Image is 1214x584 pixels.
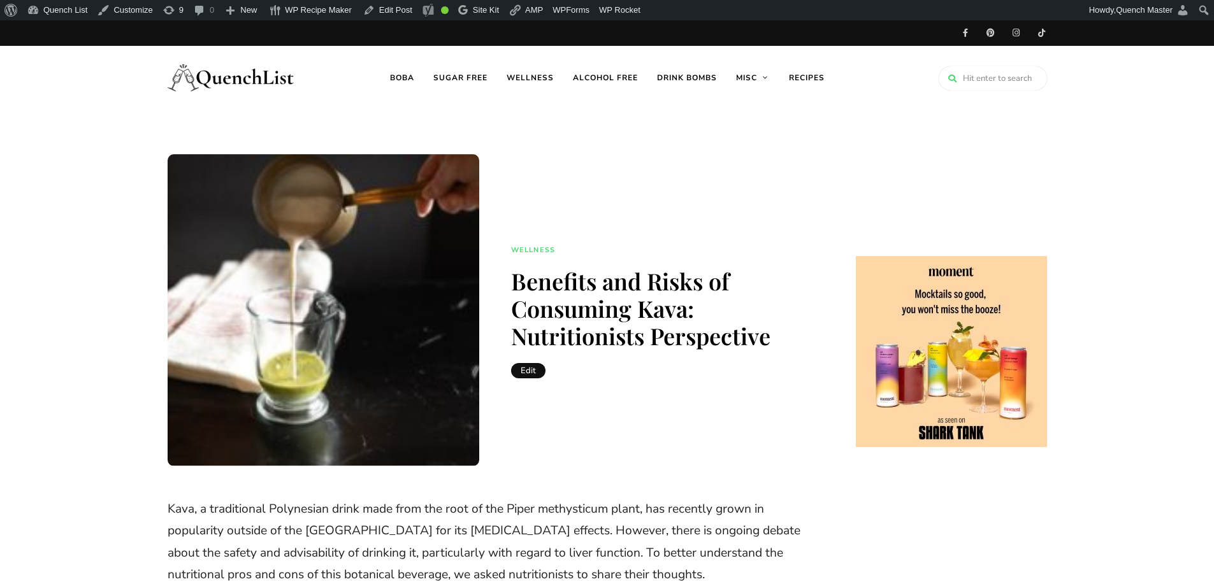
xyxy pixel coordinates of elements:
[168,52,295,103] img: Quench List
[497,46,563,110] a: Wellness
[563,46,647,110] a: Alcohol free
[441,6,449,14] div: Good
[424,46,497,110] a: Sugar free
[511,245,555,256] a: Wellness
[978,20,1004,46] a: Pinterest
[511,363,546,378] a: Edit
[1004,20,1029,46] a: Instagram
[726,46,779,110] a: Misc
[380,46,424,110] a: Boba
[473,5,499,15] span: Site Kit
[511,267,817,350] h1: Benefits and Risks of Consuming Kava: Nutritionists Perspective
[779,46,834,110] a: Recipes
[953,20,978,46] a: Facebook
[1029,20,1055,46] a: TikTok
[647,46,726,110] a: Drink Bombs
[939,66,1047,90] input: Hit enter to search
[856,256,1047,447] img: cshow.php
[168,154,480,466] img: person pouring milk on clear drinking glass
[1116,5,1173,15] span: Quench Master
